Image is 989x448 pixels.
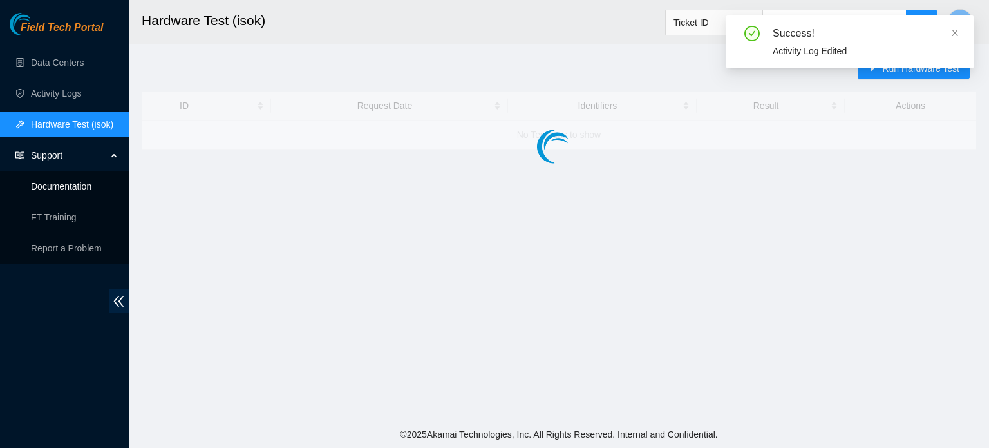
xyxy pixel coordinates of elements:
span: Field Tech Portal [21,22,103,34]
span: K [957,14,964,30]
button: search [906,10,937,35]
span: check-circle [744,26,760,41]
input: Enter text here... [762,10,907,35]
div: Success! [773,26,958,41]
span: close [950,28,959,37]
a: Akamai TechnologiesField Tech Portal [10,23,103,40]
p: Report a Problem [31,235,118,261]
a: Hardware Test (isok) [31,119,113,130]
span: double-left [109,289,129,313]
div: Activity Log Edited [773,44,958,58]
button: K [947,9,973,35]
footer: © 2025 Akamai Technologies, Inc. All Rights Reserved. Internal and Confidential. [129,421,989,448]
span: Support [31,142,107,168]
img: Akamai Technologies [10,13,65,35]
a: Activity Logs [31,88,82,99]
a: Data Centers [31,57,84,68]
span: Ticket ID [673,13,755,32]
span: read [15,151,24,160]
a: FT Training [31,212,77,222]
a: Documentation [31,181,91,191]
